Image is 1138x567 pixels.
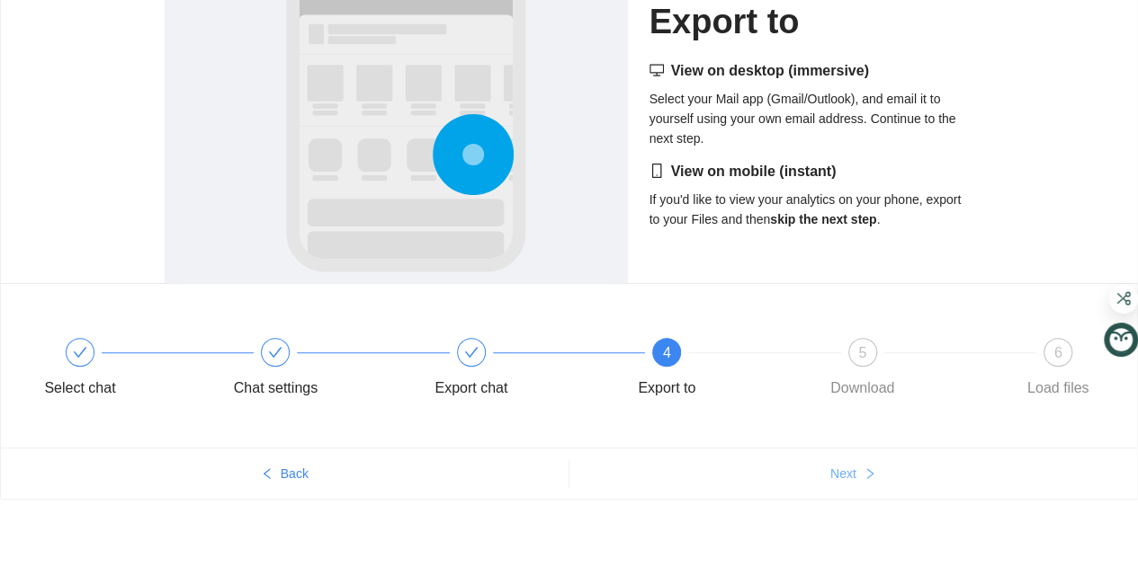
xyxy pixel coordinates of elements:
span: check [268,345,282,359]
div: Select your Mail app (Gmail/Outlook), and email it to yourself using your own email address. Cont... [650,60,974,148]
button: leftBack [1,459,569,488]
div: Chat settings [234,374,318,403]
span: desktop [650,63,664,77]
div: Export chat [419,338,614,403]
span: check [464,345,479,359]
h1: Export to [650,1,974,43]
div: If you'd like to view your analytics on your phone, export to your Files and then . [650,161,974,229]
span: mobile [650,164,664,178]
div: Select chat [44,374,115,403]
div: Download [830,374,894,403]
div: Load files [1027,374,1089,403]
button: Nextright [569,459,1138,488]
div: Export chat [435,374,507,403]
span: Back [281,464,309,483]
span: Next [830,464,856,483]
span: right [864,467,876,482]
div: 4Export to [614,338,810,403]
span: left [261,467,273,482]
span: 4 [663,345,671,360]
span: 5 [858,345,866,360]
span: check [73,345,87,359]
span: 6 [1054,345,1062,360]
h5: View on desktop (immersive) [650,60,974,82]
div: 6Load files [1006,338,1110,403]
div: Export to [638,374,695,403]
h5: View on mobile (instant) [650,161,974,182]
div: 5Download [811,338,1006,403]
div: Chat settings [223,338,418,403]
strong: skip the next step [770,212,876,226]
div: Select chat [28,338,223,403]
